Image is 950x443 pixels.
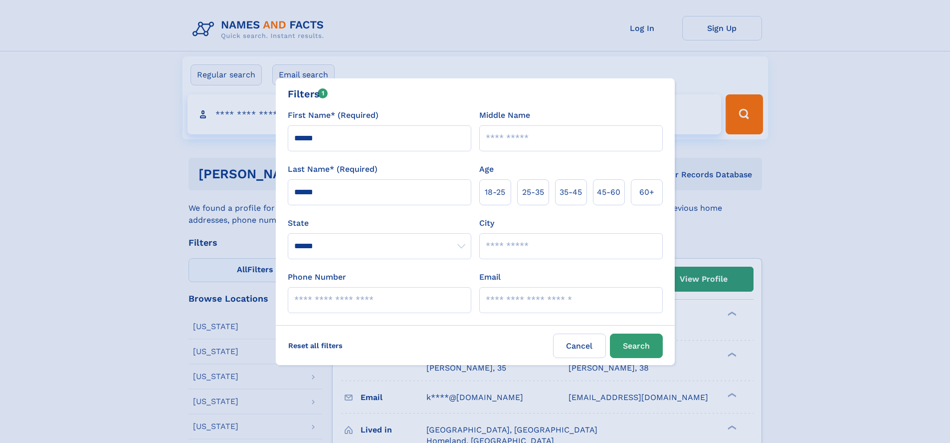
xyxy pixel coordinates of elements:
label: Email [479,271,501,283]
span: 60+ [639,186,654,198]
span: 18‑25 [485,186,505,198]
label: Phone Number [288,271,346,283]
label: State [288,217,471,229]
label: Cancel [553,334,606,358]
span: 25‑35 [522,186,544,198]
label: Middle Name [479,109,530,121]
span: 45‑60 [597,186,620,198]
label: First Name* (Required) [288,109,379,121]
button: Search [610,334,663,358]
label: City [479,217,494,229]
label: Reset all filters [282,334,349,358]
label: Last Name* (Required) [288,163,378,175]
div: Filters [288,86,328,101]
span: 35‑45 [560,186,582,198]
label: Age [479,163,494,175]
